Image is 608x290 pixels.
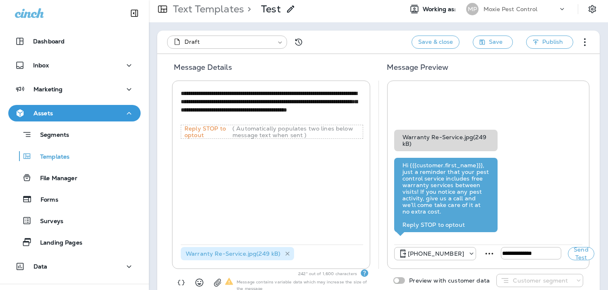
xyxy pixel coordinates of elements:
button: Publish [526,36,573,49]
button: Forms [8,190,141,208]
button: Save & close [412,36,460,49]
button: Inbox [8,57,141,74]
button: Surveys [8,212,141,229]
span: Draft [184,38,200,46]
span: Save [489,37,503,47]
p: Dashboard [33,38,65,45]
p: Templates [32,153,69,161]
p: Text Templates [170,3,244,15]
span: Publish [542,37,563,47]
h5: Message Preview [377,61,593,81]
p: Customer segment [513,277,568,284]
button: Segments [8,126,141,143]
p: Forms [32,196,58,204]
button: Send Test [568,247,594,260]
div: Warranty Re-Service.jpg ( 249 kB ) [394,130,498,151]
p: Inbox [33,62,49,69]
p: Test [261,3,281,15]
button: Collapse Sidebar [123,5,146,21]
div: Hi {{{customer.first_name}}}, just a reminder that your pest control service includes free warran... [402,162,489,228]
button: Settings [585,2,600,17]
button: Landing Pages [8,233,141,251]
p: Preview with customer data [405,277,490,284]
div: MP [466,3,479,15]
button: Assets [8,105,141,121]
div: Text Segments Text messages are billed per segment. A single segment is typically 160 characters,... [360,269,369,277]
button: Data [8,258,141,275]
button: Save [473,36,513,49]
button: File Manager [8,169,141,186]
p: Moxie Pest Control [484,6,538,12]
p: ( Automatically populates two lines below message text when sent ) [232,125,363,138]
p: Landing Pages [32,239,82,247]
span: Working as: [423,6,458,13]
p: File Manager [32,175,77,183]
button: View Changelog [290,34,307,50]
p: [PHONE_NUMBER] [408,250,464,257]
button: Marketing [8,81,141,97]
p: 242 * out of 1,600 characters [298,271,360,277]
p: Surveys [32,218,63,226]
p: Data [34,263,48,270]
button: Dashboard [8,33,141,50]
button: Templates [8,147,141,165]
h5: Message Details [164,61,377,81]
p: > [244,3,251,15]
p: Marketing [34,86,62,93]
p: Reply STOP to optout [181,125,232,138]
div: Warranty Re-Service.jpg(249 kB) [181,247,294,260]
p: Assets [34,110,53,116]
p: Segments [32,131,69,140]
span: Warranty Re-Service.jpg ( 249 kB ) [186,250,280,257]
